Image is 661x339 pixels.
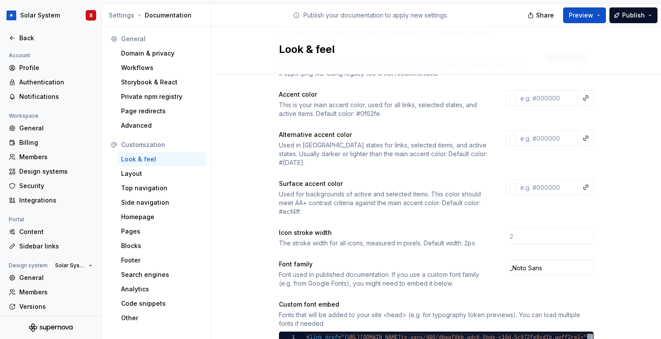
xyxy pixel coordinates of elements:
a: Page redirects [118,104,205,118]
a: Back [5,31,96,45]
a: Other [118,311,205,325]
div: Members [19,153,93,161]
div: This is your main accent color, used for all links, selected states, and active items. Default co... [279,101,491,118]
input: 2 [506,228,594,244]
div: Used for backgrounds of active and selected items. This color should meet AA+ contrast criteria a... [279,190,491,216]
div: Workflows [121,63,202,72]
input: e.g. #000000 [517,179,578,195]
button: Preview [563,7,606,23]
div: Custom font embed [279,300,594,309]
div: Code snippets [121,299,202,308]
div: Font used in published documentation. If you use a custom font family (e.g. from Google Fonts), y... [279,270,491,288]
div: Authentication [19,78,93,87]
span: Preview [569,11,593,20]
div: Blocks [121,241,202,250]
div: Documentation [109,11,207,20]
div: General [121,35,202,43]
div: Account [5,50,34,61]
div: Customization [121,140,202,149]
span: Publish [622,11,645,20]
a: Look & feel [118,152,205,166]
div: Homepage [121,213,202,221]
div: Content [19,227,93,236]
a: Notifications [5,90,96,104]
a: Profile [5,61,96,75]
div: Profile [19,63,93,72]
a: Pages [118,224,205,238]
div: Advanced [121,121,202,130]
div: Look & feel [121,155,202,164]
span: Share [536,11,554,20]
div: Font family [279,260,491,269]
a: Design systems [5,164,96,178]
div: Page redirects [121,107,202,115]
div: Versions [19,302,93,311]
a: Code snippets [118,297,205,311]
a: Supernova Logo [29,323,73,332]
a: Billing [5,136,96,150]
div: Pages [121,227,202,236]
a: Layout [118,167,205,181]
div: Design systems [19,167,93,176]
p: Publish your documentation to apply new settings. [303,11,448,20]
div: Workspace [5,111,42,121]
input: e.g. #000000 [517,130,578,146]
div: General [19,273,93,282]
a: Integrations [5,193,96,207]
div: Solar System [20,11,60,20]
input: Inter, Arial, sans-serif [506,260,594,276]
a: Storybook & React [118,75,205,89]
button: Share [523,7,560,23]
a: Blocks [118,239,205,253]
span: Solar System [55,262,85,269]
a: Versions [5,300,96,314]
button: Settings [109,11,134,20]
div: B [90,12,93,19]
div: Portal [5,214,28,225]
div: Alternative accent color [279,130,491,139]
div: Billing [19,138,93,147]
a: Side navigation [118,196,205,210]
a: Datasets [5,314,96,328]
a: Analytics [118,282,205,296]
div: Other [121,314,202,322]
button: Solar SystemB [2,6,100,25]
input: e.g. #000000 [517,90,578,106]
a: Sidebar links [5,239,96,253]
a: General [5,271,96,285]
a: Workflows [118,61,205,75]
div: Search engines [121,270,202,279]
div: Top navigation [121,184,202,192]
div: Fonts that will be added to your site <head> (e.g. for typography token previews). You can load m... [279,311,594,328]
div: Integrations [19,196,93,205]
a: Search engines [118,268,205,282]
div: Security [19,182,93,190]
h2: Look & feel [279,42,583,56]
div: Design system [5,260,51,271]
a: Authentication [5,75,96,89]
a: Members [5,150,96,164]
div: General [19,124,93,133]
div: Sidebar links [19,242,93,251]
a: Footer [118,253,205,267]
div: Surface accent color [279,179,491,188]
div: Members [19,288,93,297]
div: Notifications [19,92,93,101]
div: Side navigation [121,198,202,207]
a: Security [5,179,96,193]
div: Private npm registry [121,92,202,101]
a: Advanced [118,119,205,133]
div: Analytics [121,285,202,294]
div: The stroke width for all icons, measured in pixels. Default width: 2px. [279,239,491,248]
a: Content [5,225,96,239]
div: Icon stroke width [279,228,491,237]
a: Members [5,285,96,299]
div: Used in [GEOGRAPHIC_DATA] states for links, selected items, and active states. Usually darker or ... [279,141,491,167]
button: Publish [609,7,658,23]
a: General [5,121,96,135]
a: Domain & privacy [118,46,205,60]
img: 049812b6-2877-400d-9dc9-987621144c16.png [6,10,17,21]
a: Top navigation [118,181,205,195]
a: Homepage [118,210,205,224]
